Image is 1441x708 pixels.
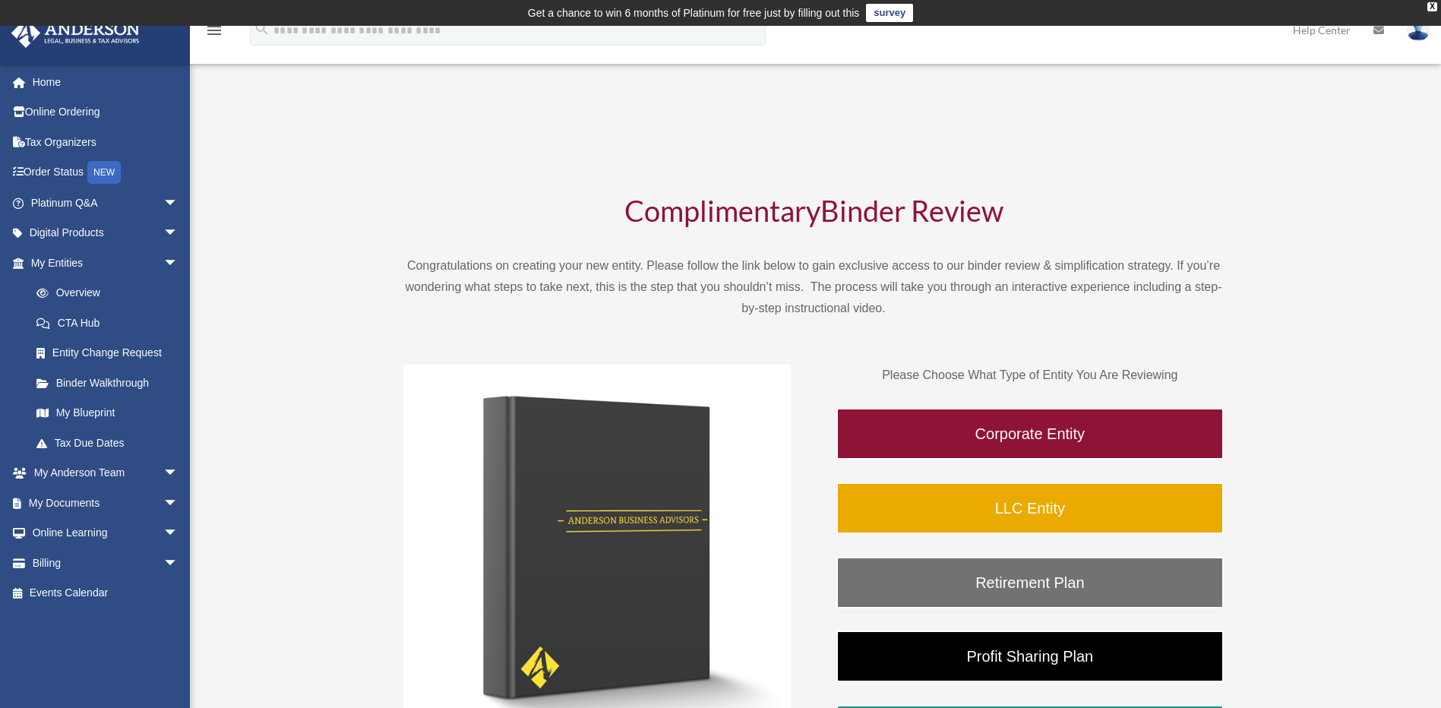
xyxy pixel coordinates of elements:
div: close [1427,2,1437,11]
span: arrow_drop_down [163,218,194,249]
a: Order StatusNEW [11,157,201,188]
a: My Entitiesarrow_drop_down [11,248,201,278]
span: arrow_drop_down [163,248,194,279]
a: My Documentsarrow_drop_down [11,488,201,518]
a: Platinum Q&Aarrow_drop_down [11,188,201,218]
div: Get a chance to win 6 months of Platinum for free just by filling out this [528,4,860,22]
span: arrow_drop_down [163,488,194,519]
span: arrow_drop_down [163,188,194,219]
a: Corporate Entity [836,408,1224,460]
a: Events Calendar [11,578,201,608]
img: User Pic [1407,19,1430,41]
span: arrow_drop_down [163,458,194,489]
a: Home [11,67,201,97]
a: Entity Change Request [21,338,201,368]
i: menu [205,21,223,40]
a: Online Learningarrow_drop_down [11,518,201,548]
a: Billingarrow_drop_down [11,548,201,578]
a: My Anderson Teamarrow_drop_down [11,458,201,488]
p: Please Choose What Type of Entity You Are Reviewing [836,365,1224,386]
a: My Blueprint [21,398,201,428]
p: Congratulations on creating your new entity. Please follow the link below to gain exclusive acces... [403,255,1224,319]
a: Profit Sharing Plan [836,631,1224,682]
span: Binder Review [820,193,1003,228]
a: Tax Due Dates [21,428,201,458]
a: menu [205,27,223,40]
a: survey [866,4,913,22]
a: Retirement Plan [836,557,1224,608]
a: Binder Walkthrough [21,368,194,398]
span: arrow_drop_down [163,518,194,549]
a: Digital Productsarrow_drop_down [11,218,201,248]
a: Tax Organizers [11,127,201,157]
span: Complimentary [624,193,820,228]
i: search [254,21,270,37]
div: NEW [87,161,121,184]
span: arrow_drop_down [163,548,194,579]
a: Overview [21,278,201,308]
a: Online Ordering [11,97,201,128]
img: Anderson Advisors Platinum Portal [7,18,144,48]
a: LLC Entity [836,482,1224,534]
a: CTA Hub [21,308,201,338]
